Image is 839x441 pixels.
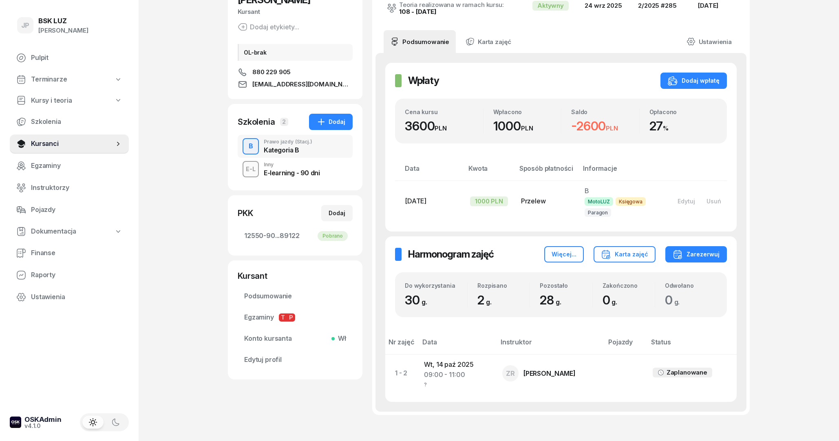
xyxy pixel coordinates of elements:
div: -2600 [571,119,639,134]
div: Pozostało [540,282,592,289]
div: Zakończono [603,282,655,289]
div: BSK LUZ [38,18,88,24]
div: Dodaj wpłatę [668,76,720,86]
span: 28 [540,293,565,307]
button: BPrawo jazdy(Stacj.)Kategoria B [238,135,353,158]
a: Instruktorzy [10,178,129,198]
button: E-LInnyE-learning - 90 dni [238,158,353,181]
div: 1000 [493,119,561,134]
th: Data [395,163,464,181]
small: g. [422,298,427,306]
a: Kursanci [10,134,129,154]
small: % [663,124,669,132]
div: Zaplanowane [667,367,707,378]
a: Podsumowanie [238,287,353,306]
div: 27 [649,119,718,134]
div: Inny [264,162,320,167]
span: Raporty [31,270,122,280]
div: B [245,139,256,153]
div: PKK [238,207,253,219]
th: Informacje [578,163,665,181]
div: Dodaj [329,208,345,218]
div: Pobrano [318,231,348,241]
a: Egzaminy [10,156,129,176]
a: Pojazdy [10,200,129,220]
div: Dodaj [316,117,345,127]
th: Kwota [464,163,514,181]
small: PLN [435,124,447,132]
span: Pulpit [31,53,122,63]
div: Opłacono [649,108,718,115]
a: Edytuj profil [238,350,353,370]
th: Sposób płatności [514,163,578,181]
span: JP [21,22,30,29]
a: Szkolenia [10,112,129,132]
span: Paragon [585,208,611,217]
div: Kursant [238,270,353,282]
a: EgzaminyTP [238,308,353,327]
th: Pojazdy [603,337,646,354]
div: Cena kursu [405,108,483,115]
div: Usuń [707,198,721,205]
div: Odwołano [665,282,717,289]
div: [DATE] [691,0,725,11]
small: g. [612,298,617,306]
a: Finanse [10,243,129,263]
div: E-L [243,164,259,174]
div: Edytuj [678,198,695,205]
div: Kategoria B [264,147,312,153]
span: Ustawienia [31,292,122,302]
span: Kursanci [31,139,114,149]
button: Dodaj etykiety... [238,22,299,32]
span: Wł [335,333,346,344]
div: v4.1.0 [24,423,62,429]
span: Egzaminy [244,312,346,323]
span: Księgowa [616,197,646,206]
button: Edytuj [672,194,701,208]
span: [EMAIL_ADDRESS][DOMAIN_NAME] [252,79,353,89]
div: Szkolenia [238,116,275,128]
div: Karta zajęć [601,249,648,259]
a: 880 229 905 [238,67,353,77]
span: Szkolenia [31,117,122,127]
span: Finanse [31,248,122,258]
span: (Stacj.) [295,139,312,144]
span: 2 [280,118,288,126]
a: Ustawienia [680,30,738,53]
div: [PERSON_NAME] [523,370,576,377]
div: Saldo [571,108,639,115]
div: Do wykorzystania [405,282,467,289]
small: g. [486,298,492,306]
div: Więcej... [552,249,576,259]
th: Instruktor [496,337,603,354]
span: Podsumowanie [244,291,346,302]
th: Nr zajęć [385,337,417,354]
span: Terminarze [31,74,67,85]
a: Konto kursantaWł [238,329,353,348]
span: Kursy i teoria [31,95,72,106]
div: Rozpisano [477,282,530,289]
small: g. [674,298,680,306]
button: Karta zajęć [594,246,656,262]
span: Dokumentacja [31,226,76,237]
a: Pulpit [10,48,129,68]
th: Data [417,337,496,354]
div: Przelew [521,196,572,207]
button: Dodaj [309,114,353,130]
span: 0 [603,293,622,307]
a: Raporty [10,265,129,285]
span: 30 [405,293,431,307]
span: 0 [665,293,684,307]
span: Konto kursanta [244,333,346,344]
div: Aktywny [532,1,569,11]
span: [DATE] [405,197,426,205]
th: Status [646,337,737,354]
a: Ustawienia [10,287,129,307]
td: Wt, 14 paź 2025 [417,354,496,392]
a: Podsumowanie [384,30,456,53]
span: ZR [506,370,515,377]
div: Prawo jazdy [264,139,312,144]
small: PLN [606,124,618,132]
button: Dodaj wpłatę [660,73,727,89]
